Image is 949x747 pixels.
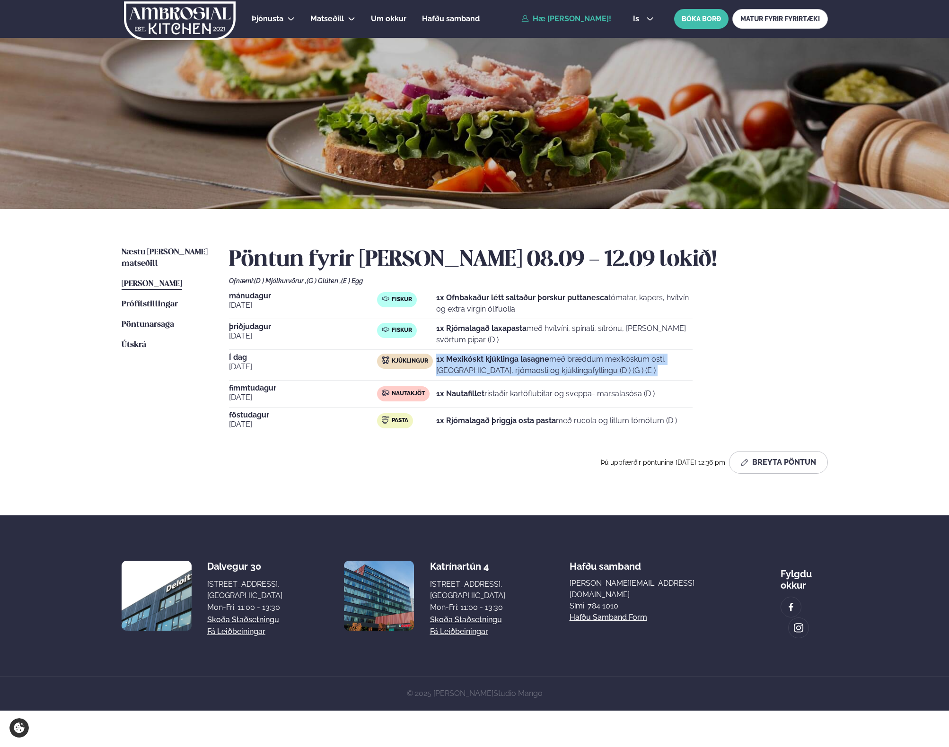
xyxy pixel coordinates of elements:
[789,618,808,638] a: image alt
[430,579,505,601] div: [STREET_ADDRESS], [GEOGRAPHIC_DATA]
[122,341,146,349] span: Útskrá
[407,689,543,698] span: © 2025 [PERSON_NAME]
[229,300,377,311] span: [DATE]
[254,277,307,285] span: (D ) Mjólkurvörur ,
[625,15,661,23] button: is
[392,417,408,425] span: Pasta
[422,13,480,25] a: Hafðu samband
[436,416,556,425] strong: 1x Rjómalagað þriggja osta pasta
[229,292,377,300] span: mánudagur
[229,247,828,273] h2: Pöntun fyrir [PERSON_NAME] 08.09 - 12.09 lokið!
[570,553,641,572] span: Hafðu samband
[392,327,412,334] span: Fiskur
[207,579,282,601] div: [STREET_ADDRESS], [GEOGRAPHIC_DATA]
[122,299,178,310] a: Prófílstillingar
[207,561,282,572] div: Dalvegur 30
[392,296,412,304] span: Fiskur
[382,295,389,303] img: fish.svg
[122,248,208,268] span: Næstu [PERSON_NAME] matseðill
[122,561,192,631] img: image alt
[341,277,363,285] span: (E ) Egg
[633,15,642,23] span: is
[436,293,608,302] strong: 1x Ofnbakaður létt saltaður þorskur puttanesca
[207,602,282,613] div: Mon-Fri: 11:00 - 13:30
[570,578,717,600] a: [PERSON_NAME][EMAIL_ADDRESS][DOMAIN_NAME]
[436,355,549,364] strong: 1x Mexikóskt kjúklinga lasagne
[781,597,801,617] a: image alt
[793,623,804,634] img: image alt
[436,323,693,346] p: með hvítvíni, spínati, sítrónu, [PERSON_NAME] svörtum pipar (D )
[229,277,828,285] div: Ofnæmi:
[436,292,693,315] p: tómatar, kapers, hvítvín og extra virgin ólífuolía
[436,389,484,398] strong: 1x Nautafillet
[122,321,174,329] span: Pöntunarsaga
[9,718,29,738] a: Cookie settings
[422,14,480,23] span: Hafðu samband
[781,561,827,591] div: Fylgdu okkur
[307,277,341,285] span: (G ) Glúten ,
[729,451,828,474] button: Breyta Pöntun
[430,626,488,637] a: Fá leiðbeiningar
[436,354,693,376] p: með bræddum mexíkóskum osti, [GEOGRAPHIC_DATA], rjómaosti og kjúklingafyllingu (D ) (G ) (E )
[674,9,729,29] button: BÓKA BORÐ
[493,689,543,698] a: Studio Mango
[122,247,210,269] a: Næstu [PERSON_NAME] matseðill
[122,339,146,351] a: Útskrá
[122,319,174,330] a: Pöntunarsaga
[371,14,406,23] span: Um okkur
[521,15,611,23] a: Hæ [PERSON_NAME]!
[436,415,677,426] p: með rucola og litlum tómötum (D )
[252,13,283,25] a: Þjónusta
[601,459,725,466] span: Þú uppfærðir pöntunina [DATE] 12:36 pm
[207,626,265,637] a: Fá leiðbeiningar
[229,361,377,373] span: [DATE]
[344,561,414,631] img: image alt
[570,612,647,623] a: Hafðu samband form
[229,411,377,419] span: föstudagur
[382,389,389,397] img: beef.svg
[371,13,406,25] a: Um okkur
[122,280,182,288] span: [PERSON_NAME]
[430,561,505,572] div: Katrínartún 4
[382,356,389,364] img: chicken.svg
[430,602,505,613] div: Mon-Fri: 11:00 - 13:30
[310,13,344,25] a: Matseðill
[430,614,502,625] a: Skoða staðsetningu
[123,1,237,40] img: logo
[786,602,796,613] img: image alt
[252,14,283,23] span: Þjónusta
[207,614,279,625] a: Skoða staðsetningu
[229,330,377,342] span: [DATE]
[122,300,178,308] span: Prófílstillingar
[382,326,389,333] img: fish.svg
[570,600,717,612] p: Sími: 784 1010
[436,324,527,333] strong: 1x Rjómalagað laxapasta
[732,9,828,29] a: MATUR FYRIR FYRIRTÆKI
[436,388,655,400] p: ristaðir kartöflubitar og sveppa- marsalasósa (D )
[229,323,377,330] span: þriðjudagur
[392,357,428,365] span: Kjúklingur
[229,392,377,403] span: [DATE]
[392,390,425,398] span: Nautakjöt
[229,419,377,430] span: [DATE]
[229,354,377,361] span: Í dag
[310,14,344,23] span: Matseðill
[122,278,182,290] a: [PERSON_NAME]
[382,416,389,424] img: pasta.svg
[229,384,377,392] span: fimmtudagur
